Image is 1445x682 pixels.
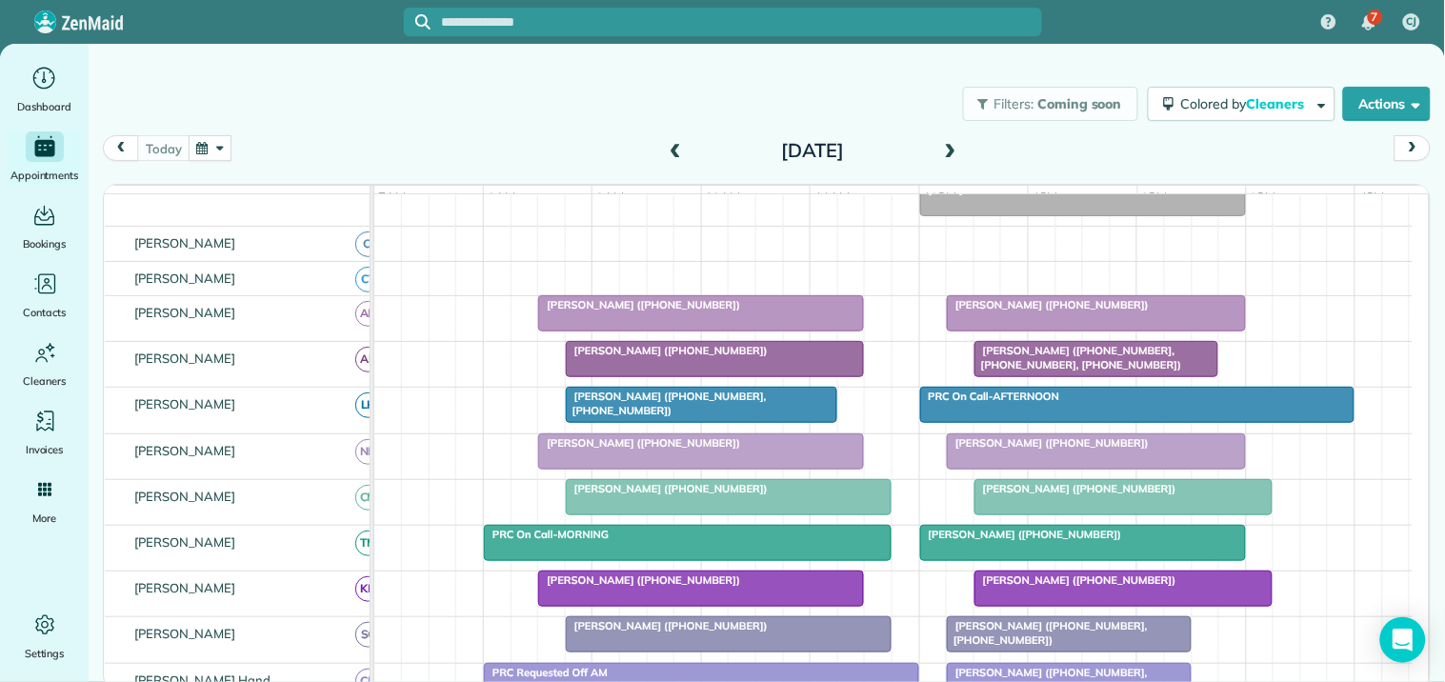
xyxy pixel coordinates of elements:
[1247,190,1280,205] span: 3pm
[565,390,767,416] span: [PERSON_NAME] ([PHONE_NUMBER], [PHONE_NUMBER])
[811,190,853,205] span: 11am
[1395,135,1431,161] button: next
[1181,95,1311,112] span: Colored by
[994,95,1034,112] span: Filters:
[23,234,67,253] span: Bookings
[23,371,66,391] span: Cleaners
[946,436,1150,450] span: [PERSON_NAME] ([PHONE_NUMBER])
[130,235,240,251] span: [PERSON_NAME]
[355,231,381,257] span: CJ
[1349,2,1389,44] div: 7 unread notifications
[8,406,81,459] a: Invoices
[565,482,769,495] span: [PERSON_NAME] ([PHONE_NUMBER])
[17,97,71,116] span: Dashboard
[26,440,64,459] span: Invoices
[415,14,431,30] svg: Focus search
[1148,87,1335,121] button: Colored byCleaners
[1247,95,1308,112] span: Cleaners
[919,528,1123,541] span: [PERSON_NAME] ([PHONE_NUMBER])
[1343,87,1431,121] button: Actions
[355,301,381,327] span: AH
[355,531,381,556] span: TM
[946,298,1150,311] span: [PERSON_NAME] ([PHONE_NUMBER])
[374,190,410,205] span: 7am
[355,485,381,511] span: CM
[130,626,240,641] span: [PERSON_NAME]
[355,347,381,372] span: AR
[130,271,240,286] span: [PERSON_NAME]
[537,436,741,450] span: [PERSON_NAME] ([PHONE_NUMBER])
[10,166,79,185] span: Appointments
[130,580,240,595] span: [PERSON_NAME]
[130,351,240,366] span: [PERSON_NAME]
[484,190,519,205] span: 8am
[973,482,1177,495] span: [PERSON_NAME] ([PHONE_NUMBER])
[592,190,628,205] span: 9am
[973,573,1177,587] span: [PERSON_NAME] ([PHONE_NUMBER])
[103,135,139,161] button: prev
[8,610,81,663] a: Settings
[973,344,1183,371] span: [PERSON_NAME] ([PHONE_NUMBER], [PHONE_NUMBER], [PHONE_NUMBER])
[919,183,1002,196] span: [DATE] Off PM
[355,622,381,648] span: SC
[537,573,741,587] span: [PERSON_NAME] ([PHONE_NUMBER])
[23,303,66,322] span: Contacts
[8,131,81,185] a: Appointments
[1372,10,1378,25] span: 7
[565,344,769,357] span: [PERSON_NAME] ([PHONE_NUMBER])
[130,443,240,458] span: [PERSON_NAME]
[920,190,961,205] span: 12pm
[8,200,81,253] a: Bookings
[483,528,610,541] span: PRC On Call-MORNING
[1029,190,1062,205] span: 1pm
[355,392,381,418] span: LH
[8,269,81,322] a: Contacts
[8,337,81,391] a: Cleaners
[130,534,240,550] span: [PERSON_NAME]
[537,298,741,311] span: [PERSON_NAME] ([PHONE_NUMBER])
[1407,14,1417,30] span: CJ
[355,576,381,602] span: KD
[32,509,56,528] span: More
[946,619,1148,646] span: [PERSON_NAME] ([PHONE_NUMBER], [PHONE_NUMBER])
[1380,617,1426,663] div: Open Intercom Messenger
[483,666,609,679] span: PRC Requested Off AM
[8,63,81,116] a: Dashboard
[919,390,1061,403] span: PRC On Call-AFTERNOON
[355,439,381,465] span: ND
[1037,95,1123,112] span: Coming soon
[565,619,769,632] span: [PERSON_NAME] ([PHONE_NUMBER])
[1355,190,1389,205] span: 4pm
[404,14,431,30] button: Focus search
[130,305,240,320] span: [PERSON_NAME]
[130,489,240,504] span: [PERSON_NAME]
[137,135,190,161] button: today
[693,140,932,161] h2: [DATE]
[1138,190,1172,205] span: 2pm
[355,267,381,292] span: CT
[702,190,745,205] span: 10am
[25,644,65,663] span: Settings
[130,396,240,411] span: [PERSON_NAME]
